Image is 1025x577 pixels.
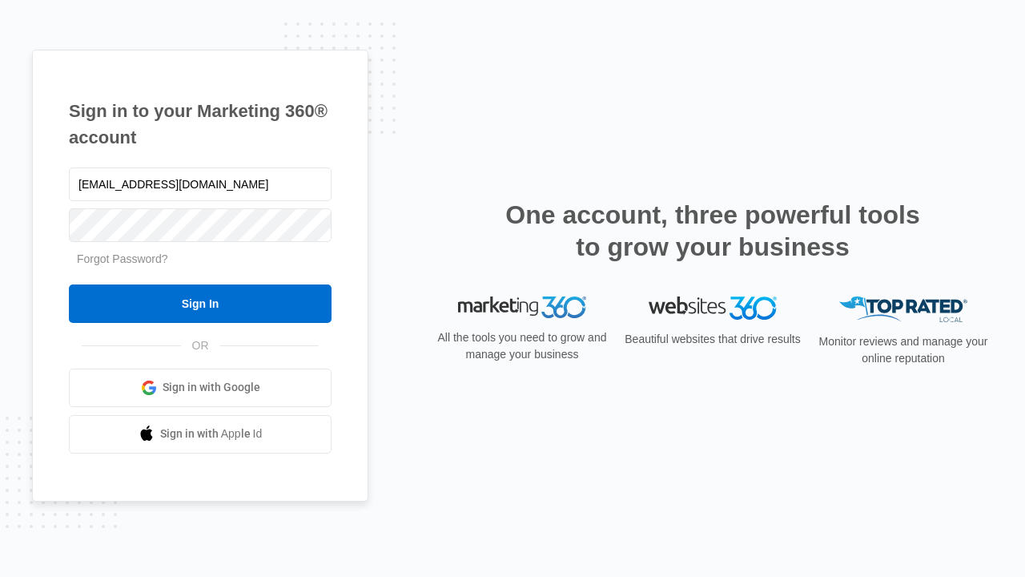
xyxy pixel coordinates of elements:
[839,297,967,323] img: Top Rated Local
[163,379,260,396] span: Sign in with Google
[500,199,925,263] h2: One account, three powerful tools to grow your business
[69,167,332,201] input: Email
[69,284,332,323] input: Sign In
[77,252,168,265] a: Forgot Password?
[814,333,993,367] p: Monitor reviews and manage your online reputation
[181,337,220,354] span: OR
[649,297,777,320] img: Websites 360
[69,369,332,407] a: Sign in with Google
[458,297,586,319] img: Marketing 360
[432,329,612,363] p: All the tools you need to grow and manage your business
[69,98,332,151] h1: Sign in to your Marketing 360® account
[69,415,332,454] a: Sign in with Apple Id
[623,331,802,348] p: Beautiful websites that drive results
[160,426,263,442] span: Sign in with Apple Id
